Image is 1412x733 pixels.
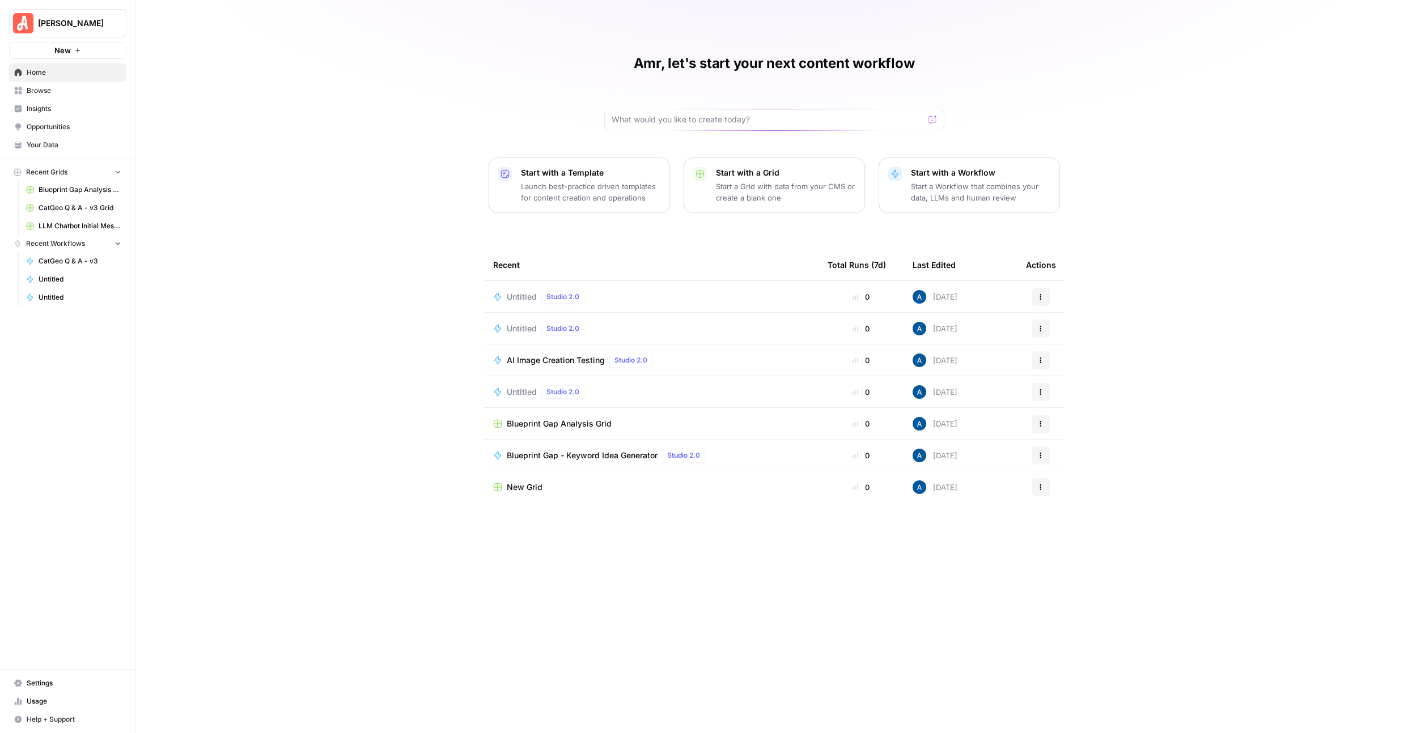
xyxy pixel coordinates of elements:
a: LLM Chatbot Initial Message Intent [21,217,126,235]
p: Start a Grid with data from your CMS or create a blank one [716,181,855,203]
span: Opportunities [27,122,121,132]
span: Untitled [39,274,121,284]
a: Opportunities [9,118,126,136]
span: Untitled [507,291,537,302]
div: [DATE] [913,322,957,335]
span: Help + Support [27,714,121,725]
div: [DATE] [913,290,957,304]
img: he81ibor8lsei4p3qvg4ugbvimgp [913,353,926,367]
span: Blueprint Gap - Keyword Idea Generator [507,450,658,461]
div: Actions [1026,249,1056,280]
button: Start with a WorkflowStart a Workflow that combines your data, LLMs and human review [879,157,1060,213]
span: Studio 2.0 [546,292,579,302]
span: Insights [27,104,121,114]
a: Blueprint Gap Analysis Grid [21,181,126,199]
a: AI Image Creation TestingStudio 2.0 [493,353,809,367]
span: Studio 2.0 [546,387,579,397]
a: Usage [9,692,126,710]
img: he81ibor8lsei4p3qvg4ugbvimgp [913,449,926,462]
a: Settings [9,674,126,692]
div: 0 [828,450,894,461]
div: Total Runs (7d) [828,249,886,280]
a: Home [9,63,126,82]
div: 0 [828,418,894,429]
a: New Grid [493,481,809,493]
div: [DATE] [913,417,957,431]
button: Help + Support [9,710,126,728]
span: Your Data [27,140,121,150]
span: [PERSON_NAME] [38,18,107,29]
span: Usage [27,696,121,706]
span: Untitled [507,323,537,334]
span: New [54,45,71,56]
span: CatGeo Q & A - v3 Grid [39,203,121,213]
span: Recent Grids [26,167,67,177]
a: Browse [9,82,126,100]
a: Your Data [9,136,126,154]
div: 0 [828,481,894,493]
span: Untitled [507,386,537,398]
span: Recent Workflows [26,238,85,249]
div: [DATE] [913,480,957,494]
a: CatGeo Q & A - v3 Grid [21,199,126,217]
img: he81ibor8lsei4p3qvg4ugbvimgp [913,480,926,494]
span: CatGeo Q & A - v3 [39,256,121,266]
img: he81ibor8lsei4p3qvg4ugbvimgp [913,385,926,399]
a: UntitledStudio 2.0 [493,385,809,399]
img: Angi Logo [13,13,33,33]
span: Blueprint Gap Analysis Grid [507,418,612,429]
span: Settings [27,678,121,688]
span: Home [27,67,121,78]
button: Start with a TemplateLaunch best-practice driven templates for content creation and operations [489,157,670,213]
div: Last Edited [913,249,956,280]
p: Launch best-practice driven templates for content creation and operations [521,181,660,203]
a: Insights [9,100,126,118]
div: 0 [828,386,894,398]
a: Blueprint Gap - Keyword Idea GeneratorStudio 2.0 [493,449,809,462]
button: Recent Grids [9,164,126,181]
p: Start with a Grid [716,167,855,178]
img: he81ibor8lsei4p3qvg4ugbvimgp [913,290,926,304]
button: Start with a GridStart a Grid with data from your CMS or create a blank one [684,157,865,213]
button: Workspace: Angi [9,9,126,37]
div: [DATE] [913,385,957,399]
span: Untitled [39,292,121,302]
span: New Grid [507,481,542,493]
button: Recent Workflows [9,235,126,252]
div: 0 [828,291,894,302]
button: New [9,42,126,59]
span: Studio 2.0 [546,323,579,334]
span: Browse [27,86,121,96]
a: Untitled [21,288,126,306]
span: Studio 2.0 [667,450,700,461]
input: What would you like to create today? [612,114,923,125]
span: AI Image Creation Testing [507,355,605,366]
a: UntitledStudio 2.0 [493,322,809,335]
span: Studio 2.0 [614,355,647,365]
a: Untitled [21,270,126,288]
div: 0 [828,355,894,366]
span: LLM Chatbot Initial Message Intent [39,221,121,231]
img: he81ibor8lsei4p3qvg4ugbvimgp [913,322,926,335]
a: CatGeo Q & A - v3 [21,252,126,270]
div: [DATE] [913,449,957,462]
h1: Amr, let's start your next content workflow [634,54,915,73]
span: Blueprint Gap Analysis Grid [39,185,121,195]
p: Start with a Workflow [911,167,1050,178]
a: UntitledStudio 2.0 [493,290,809,304]
img: he81ibor8lsei4p3qvg4ugbvimgp [913,417,926,431]
div: Recent [493,249,809,280]
a: Blueprint Gap Analysis Grid [493,418,809,429]
div: 0 [828,323,894,334]
p: Start with a Template [521,167,660,178]
p: Start a Workflow that combines your data, LLMs and human review [911,181,1050,203]
div: [DATE] [913,353,957,367]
